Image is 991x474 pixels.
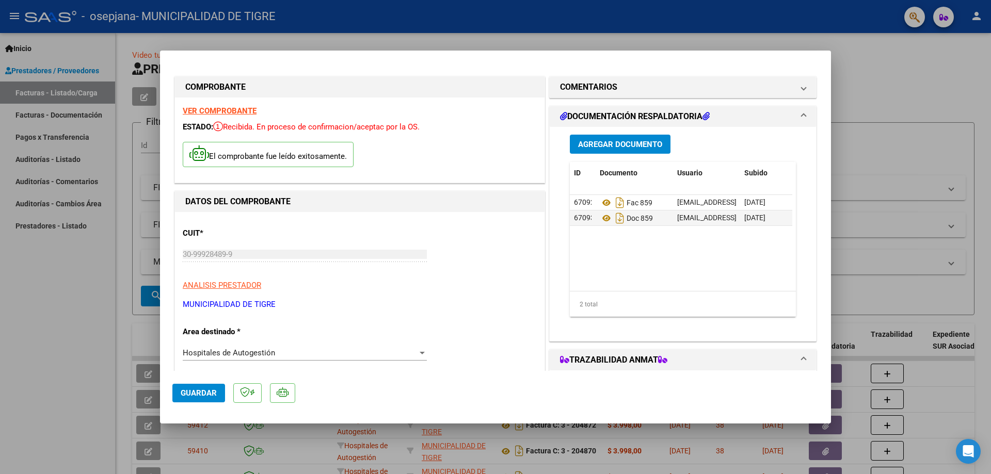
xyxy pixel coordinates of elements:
i: Descargar documento [613,194,627,211]
span: [DATE] [744,214,765,222]
div: DOCUMENTACIÓN RESPALDATORIA [550,127,816,341]
datatable-header-cell: Subido [740,162,792,184]
button: Guardar [172,384,225,402]
mat-expansion-panel-header: COMENTARIOS [550,77,816,97]
span: ANALISIS PRESTADOR [183,281,261,290]
div: 2 total [570,291,796,317]
p: Area destinado * [183,326,289,338]
datatable-header-cell: Usuario [673,162,740,184]
p: El comprobante fue leído exitosamente. [183,142,354,167]
span: Usuario [677,169,702,177]
h1: TRAZABILIDAD ANMAT [560,354,667,366]
div: Open Intercom Messenger [956,439,981,464]
datatable-header-cell: ID [570,162,596,184]
span: 67092 [574,198,595,206]
h1: COMENTARIOS [560,81,617,93]
span: ID [574,169,581,177]
button: Agregar Documento [570,135,670,154]
span: Recibida. En proceso de confirmacion/aceptac por la OS. [213,122,420,132]
span: Documento [600,169,637,177]
span: Guardar [181,388,217,398]
span: Hospitales de Autogestión [183,348,275,357]
span: Agregar Documento [578,140,662,149]
i: Descargar documento [613,210,627,226]
mat-expansion-panel-header: DOCUMENTACIÓN RESPALDATORIA [550,106,816,127]
span: Fac 859 [600,199,652,207]
span: Subido [744,169,768,177]
mat-expansion-panel-header: TRAZABILIDAD ANMAT [550,350,816,370]
span: 67093 [574,214,595,222]
strong: DATOS DEL COMPROBANTE [185,197,291,206]
p: MUNICIPALIDAD DE TIGRE [183,299,537,310]
span: [DATE] [744,198,765,206]
a: VER COMPROBANTE [183,106,257,116]
datatable-header-cell: Acción [792,162,843,184]
datatable-header-cell: Documento [596,162,673,184]
p: CUIT [183,227,289,239]
strong: COMPROBANTE [185,82,246,92]
h1: DOCUMENTACIÓN RESPALDATORIA [560,110,710,123]
span: ESTADO: [183,122,213,132]
span: Doc 859 [600,214,653,222]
